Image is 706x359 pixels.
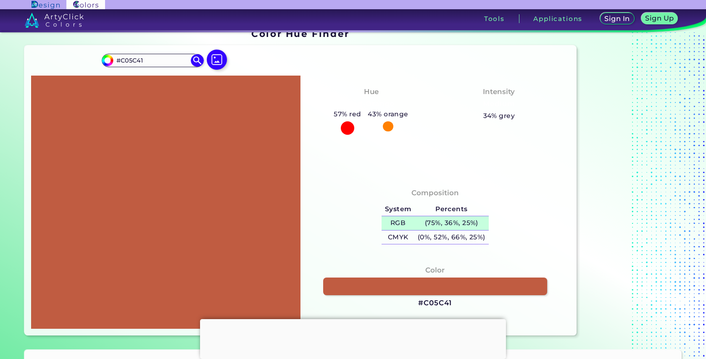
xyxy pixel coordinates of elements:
a: Sign In [602,13,632,24]
img: icon picture [207,50,227,70]
h3: Red-Orange [344,99,398,109]
h4: Intensity [483,86,515,98]
h5: 43% orange [364,109,411,120]
h3: #C05C41 [418,298,452,308]
h3: Medium [479,99,519,109]
h3: Tools [484,16,505,22]
h5: System [382,202,414,216]
h5: 34% grey [483,110,515,121]
h4: Hue [364,86,379,98]
h5: (75%, 36%, 25%) [414,216,488,230]
h1: Color Hue Finder [251,27,349,40]
h5: Sign Up [647,15,673,21]
h4: Composition [411,187,459,199]
h4: Color [425,264,445,276]
h5: Percents [414,202,488,216]
img: logo_artyclick_colors_white.svg [25,13,84,28]
iframe: Advertisement [580,26,685,339]
iframe: Advertisement [200,319,506,357]
h5: RGB [382,216,414,230]
input: type color.. [113,55,192,66]
img: ArtyClick Design logo [32,1,60,9]
h5: 57% red [331,109,365,120]
h5: CMYK [382,231,414,244]
h5: Sign In [606,16,629,22]
h3: Applications [533,16,582,22]
img: icon search [191,54,203,67]
a: Sign Up [643,13,676,24]
h5: (0%, 52%, 66%, 25%) [414,231,488,244]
